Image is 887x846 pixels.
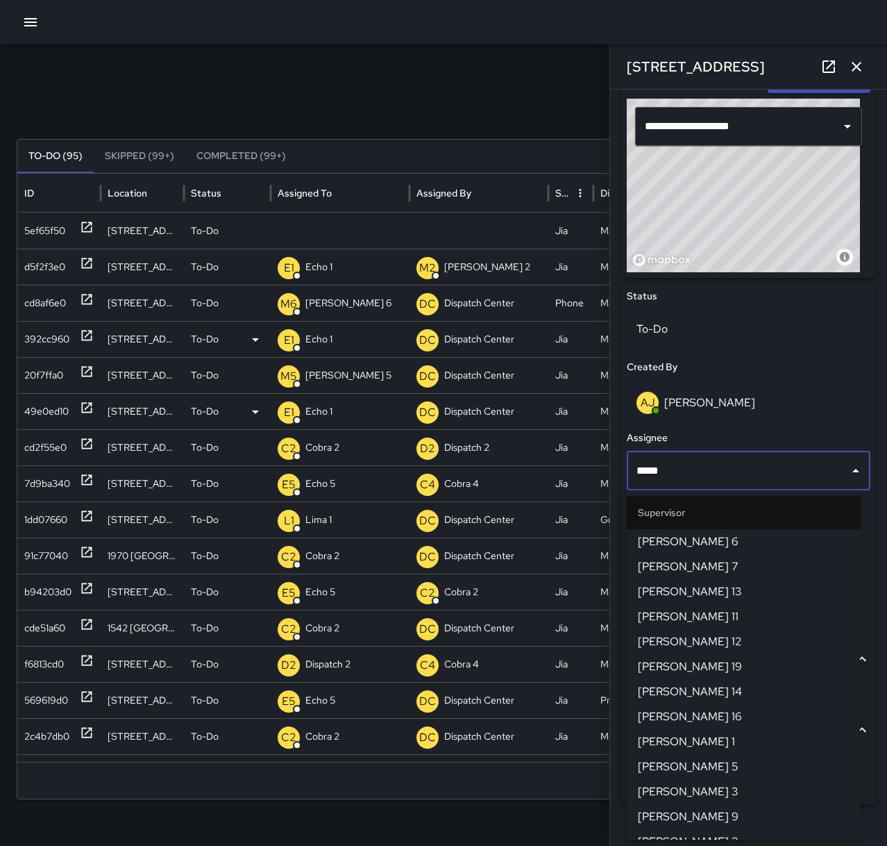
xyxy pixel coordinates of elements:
div: 2295 Broadway [101,718,184,754]
p: [PERSON_NAME] 5 [305,358,391,393]
li: Supervisor [627,496,860,529]
div: 1645 Telegraph Avenue [101,249,184,285]
p: C2 [281,729,296,746]
div: cd2f55e0 [24,430,67,465]
p: Cobra 4 [444,647,479,682]
p: DC [419,332,436,349]
p: To-Do [191,285,219,321]
div: Jia [548,357,593,393]
div: 392cc960 [24,322,69,357]
p: Dispatch Center [444,538,514,574]
p: Cobra 2 [305,611,339,646]
p: Dispatch Center [444,358,514,393]
div: Jia [548,213,593,249]
div: Jia [548,718,593,754]
p: To-Do [191,574,219,610]
div: Location [108,187,147,199]
p: Dispatch 2 [305,647,350,682]
div: Jia [548,574,593,610]
span: [PERSON_NAME] 7 [638,558,849,575]
p: Cobra 2 [305,538,339,574]
p: To-Do [191,538,219,574]
div: f6813cd0 [24,647,64,682]
button: Completed (99+) [185,140,297,173]
div: Jia [548,429,593,465]
div: Maintenance [593,646,680,682]
p: C4 [420,657,435,674]
p: Dispatch Center [444,285,514,321]
div: Maintenance [593,465,680,501]
p: DC [419,404,436,421]
p: To-Do [191,611,219,646]
p: Dispatch 2 [444,430,489,465]
div: 20f7ffa0 [24,358,63,393]
span: [PERSON_NAME] 6 [638,533,849,550]
div: 569619d0 [24,683,68,718]
div: Maintenance [593,213,680,249]
p: DC [419,513,436,529]
div: Jia [548,682,593,718]
div: 1542 Broadway [101,610,184,646]
p: Cobra 2 [305,430,339,465]
span: [PERSON_NAME] 19 [638,658,849,675]
div: Jia [548,610,593,646]
p: E1 [284,260,294,276]
div: 2c4b7db0 [24,719,69,754]
p: Cobra 2 [305,719,339,754]
div: Jia [548,249,593,285]
p: D2 [420,440,435,457]
div: 447 17th Street [101,574,184,610]
p: To-Do [191,213,219,249]
span: [PERSON_NAME] 1 [638,733,849,750]
div: 2350 Broadway [101,501,184,538]
div: Status [191,187,221,199]
div: 360 22nd Street [101,465,184,501]
div: cd8af6e0 [24,285,66,321]
p: E1 [284,332,294,349]
div: 143 Bay Place [101,357,184,393]
div: Jia [548,646,593,682]
p: Echo 1 [305,322,332,357]
div: ID [24,187,34,199]
p: To-Do [191,322,219,357]
div: 5ef65f50 [24,213,65,249]
p: Echo 5 [305,574,335,610]
p: DC [419,729,436,746]
span: [PERSON_NAME] 9 [638,808,849,825]
p: M5 [280,368,297,385]
div: Jia [548,538,593,574]
div: 363 15th Street [101,285,184,321]
p: E5 [282,585,296,602]
div: Source [555,187,569,199]
button: Source column menu [571,183,590,203]
div: b94203d0 [24,574,71,610]
div: Assigned To [278,187,332,199]
button: Skipped (99+) [94,140,185,173]
p: Echo 1 [305,394,332,429]
div: Jia [548,465,593,501]
p: To-Do [191,683,219,718]
p: To-Do [191,358,219,393]
p: DC [419,693,436,710]
div: cde51a60 [24,611,65,646]
p: Dispatch Center [444,719,514,754]
div: Groundskeeping [593,501,680,538]
p: C2 [281,621,296,638]
p: Dispatch Center [444,322,514,357]
p: [PERSON_NAME] 2 [444,249,530,285]
div: Jia [548,501,593,538]
div: Maintenance [593,610,680,646]
div: 1728 Franklin Street [101,213,184,249]
div: Maintenance [593,357,680,393]
p: E5 [282,693,296,710]
p: To-Do [191,249,219,285]
span: [PERSON_NAME] 5 [638,758,849,775]
div: Maintenance [593,718,680,754]
p: C2 [281,440,296,457]
div: 1011 Broadway [101,321,184,357]
div: Maintenance [593,285,680,321]
p: To-Do [191,466,219,501]
p: [PERSON_NAME] 6 [305,285,391,321]
div: 1970 Broadway [101,538,184,574]
span: [PERSON_NAME] 12 [638,633,849,650]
